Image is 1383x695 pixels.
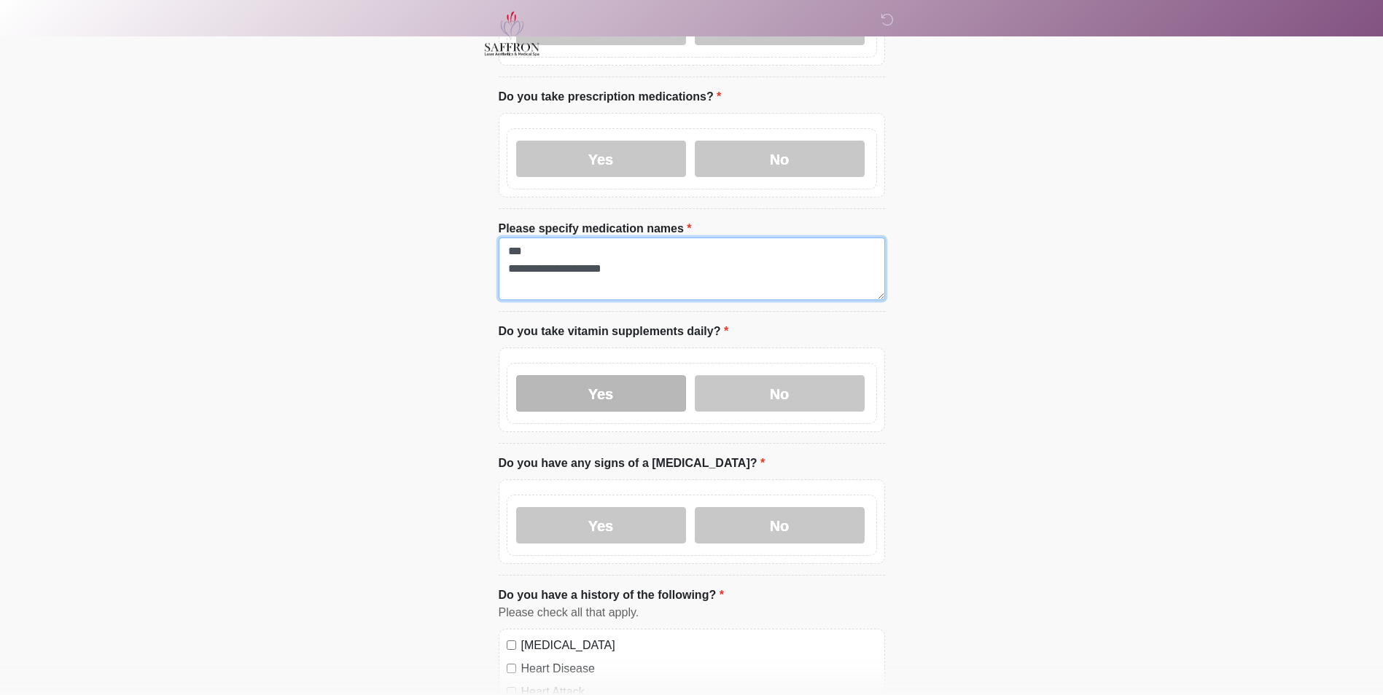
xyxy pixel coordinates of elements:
[695,141,865,177] label: No
[507,640,516,650] input: [MEDICAL_DATA]
[695,375,865,412] label: No
[695,507,865,543] label: No
[499,88,722,106] label: Do you take prescription medications?
[499,604,885,621] div: Please check all that apply.
[499,220,692,237] label: Please specify medication names
[499,586,724,604] label: Do you have a history of the following?
[516,507,686,543] label: Yes
[516,375,686,412] label: Yes
[499,323,729,340] label: Do you take vitamin supplements daily?
[499,455,765,472] label: Do you have any signs of a [MEDICAL_DATA]?
[521,660,877,678] label: Heart Disease
[507,664,516,673] input: Heart Disease
[516,141,686,177] label: Yes
[521,637,877,654] label: [MEDICAL_DATA]
[484,11,541,56] img: Saffron Laser Aesthetics and Medical Spa Logo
